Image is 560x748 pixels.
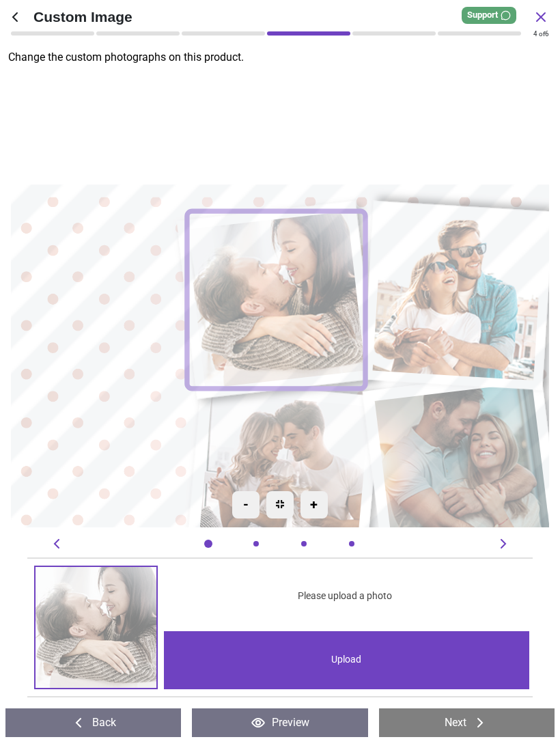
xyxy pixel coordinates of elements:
[164,631,529,689] div: Upload
[533,29,549,39] div: of 6
[462,7,516,24] div: Support
[33,7,533,27] span: Custom Image
[533,30,537,38] span: 4
[276,500,284,508] img: recenter
[300,491,328,518] div: +
[298,590,392,603] span: Please upload a photo
[192,708,367,737] button: Preview
[232,491,260,518] div: -
[8,50,560,65] p: Change the custom photographs on this product.
[5,708,181,737] button: Back
[379,708,555,737] button: Next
